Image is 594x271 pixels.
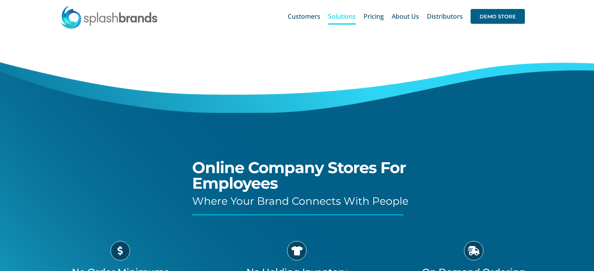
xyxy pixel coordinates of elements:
span: About Us [392,13,419,19]
span: Online Company Stores For Employees [192,158,406,193]
a: Pricing [364,4,384,29]
span: Customers [288,13,320,19]
a: Distributors [427,4,463,29]
a: DEMO STORE [471,4,525,29]
span: Pricing [364,13,384,19]
a: Customers [288,4,320,29]
span: Solutions [328,13,356,19]
span: Distributors [427,13,463,19]
nav: Main Menu [288,4,525,29]
span: Where Your Brand Connects With People [192,195,408,207]
img: SplashBrands.com Logo [61,5,158,29]
span: DEMO STORE [471,9,525,24]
